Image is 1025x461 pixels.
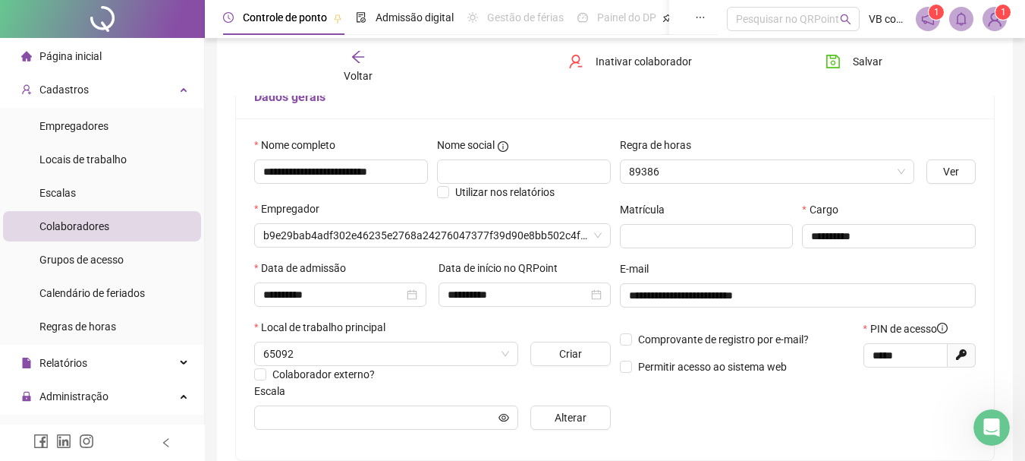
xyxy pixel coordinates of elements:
span: linkedin [56,434,71,449]
span: Regras de horas [39,320,116,333]
span: VB complex [869,11,907,27]
label: E-mail [620,260,659,277]
span: Inativar colaborador [596,53,692,70]
button: Salvar [814,49,894,74]
button: Alterar [530,406,610,430]
span: Controle de ponto [243,11,327,24]
span: 89386 [629,160,906,183]
label: Matrícula [620,201,674,218]
span: notification [921,12,935,26]
span: Salvar [853,53,882,70]
span: instagram [79,434,94,449]
span: Locais de trabalho [39,153,127,166]
span: Comprovante de registro por e-mail? [638,333,809,346]
span: pushpin [333,14,342,23]
label: Cargo [802,201,847,218]
span: pushpin [662,14,671,23]
span: user-add [21,84,32,95]
label: Data de início no QRPoint [439,260,568,276]
sup: Atualize o seu contato no menu Meus Dados [995,5,1011,20]
button: Inativar colaborador [557,49,703,74]
span: b9e29bab4adf302e46235e2768a24276047377f39d90e8bb502c4f59f4fbc217 [263,224,602,247]
span: search [840,14,851,25]
span: home [21,51,32,62]
span: clock-circle [223,12,234,23]
span: Grupos de acesso [39,254,124,266]
label: Escala [254,383,295,399]
span: file-done [356,12,366,23]
span: Ver [943,163,959,180]
span: left [161,437,171,448]
span: Admissão digital [376,11,454,24]
iframe: Intercom live chat [973,409,1010,446]
span: 65092 [263,343,509,365]
span: Cadastros [39,84,89,96]
span: Escalas [39,187,76,199]
span: PIN de acesso [870,320,948,337]
span: 1 [1001,7,1006,17]
span: facebook [33,434,49,449]
span: Voltar [344,70,373,82]
span: Página inicial [39,50,102,62]
span: lock [21,391,32,402]
span: Administração [39,390,108,403]
span: Calendário de feriados [39,287,145,299]
label: Local de trabalho principal [254,319,395,336]
span: Criar [559,346,582,362]
span: save [825,54,841,69]
span: 1 [934,7,939,17]
span: Relatórios [39,357,87,369]
span: Colaboradores [39,220,109,232]
label: Data de admissão [254,260,356,276]
span: arrow-left [351,49,366,65]
button: Ver [926,159,976,184]
label: Nome completo [254,137,345,153]
span: bell [954,12,968,26]
img: 89507 [983,8,1006,30]
span: file [21,358,32,368]
span: dashboard [577,12,588,23]
span: Empregadores [39,120,108,132]
span: info-circle [498,141,508,152]
span: Utilizar nos relatórios [455,186,555,198]
span: ellipsis [695,12,706,23]
span: user-delete [568,54,583,69]
span: Gestão de férias [487,11,564,24]
span: info-circle [937,323,948,333]
label: Empregador [254,201,329,217]
button: Criar [530,342,610,366]
span: Painel do DP [597,11,656,24]
span: Alterar [555,409,586,426]
span: Colaborador externo? [272,368,375,380]
span: Permitir acesso ao sistema web [638,361,787,373]
sup: 1 [929,5,944,20]
span: eye [498,412,509,423]
span: sun [467,12,478,23]
label: Regra de horas [620,137,701,153]
h5: Dados gerais [254,88,976,106]
span: Nome social [437,137,495,153]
